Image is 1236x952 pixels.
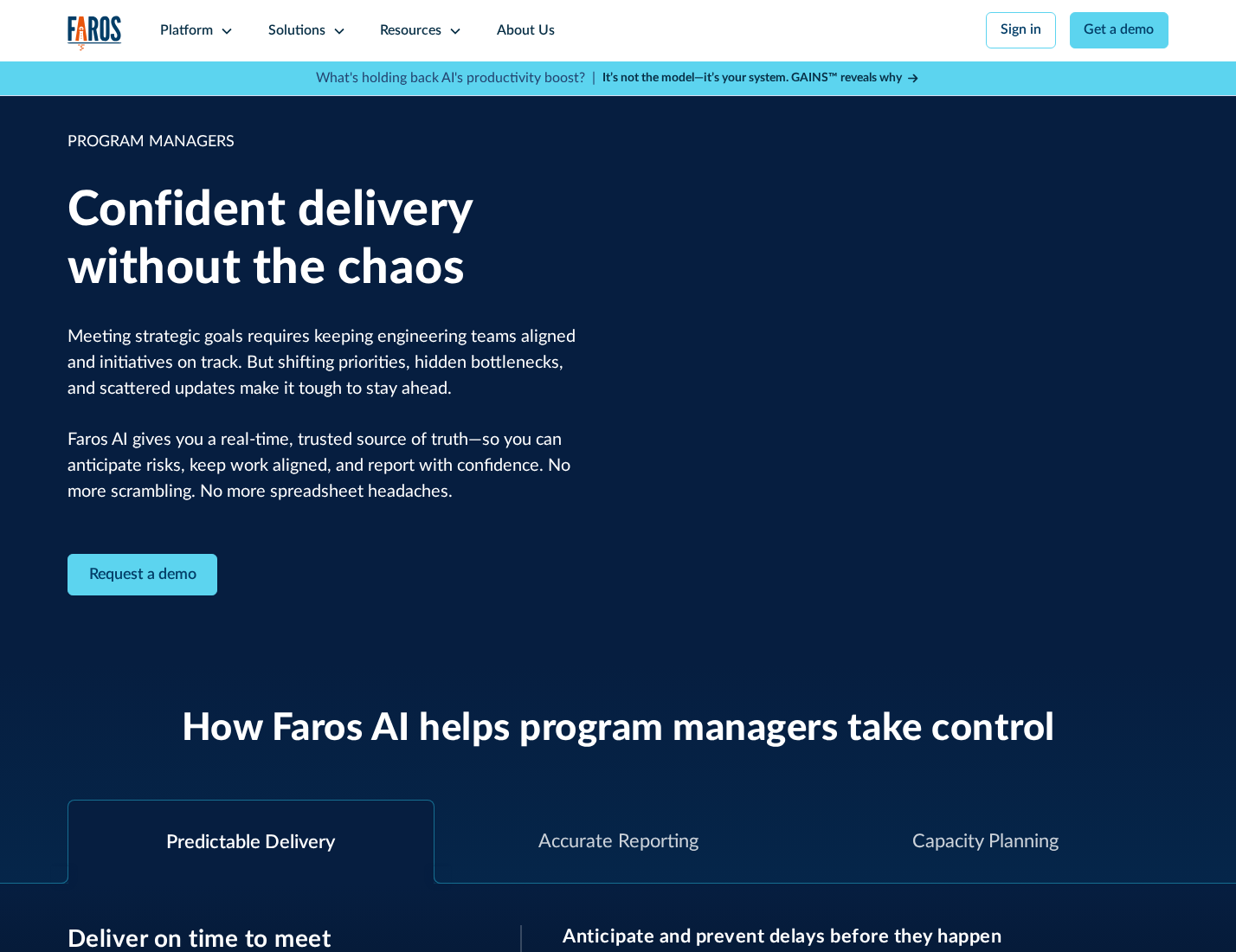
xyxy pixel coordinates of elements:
a: Sign in [986,12,1056,48]
h3: Anticipate and prevent delays before they happen [563,925,1168,948]
a: Contact Modal [68,554,218,596]
img: Logo of the analytics and reporting company Faros. [68,16,123,51]
h2: How Faros AI helps program managers take control [182,706,1055,752]
a: Get a demo [1070,12,1169,48]
div: PROGRAM MANAGERS [68,131,593,154]
strong: It’s not the model—it’s your system. GAINS™ reveals why [602,72,902,84]
a: home [68,16,123,51]
div: Predictable Delivery [166,828,335,857]
div: Resources [380,21,441,42]
h1: Confident delivery without the chaos [68,182,593,298]
div: Solutions [268,21,325,42]
a: It’s not the model—it’s your system. GAINS™ reveals why [602,69,921,87]
div: Platform [160,21,213,42]
div: Accurate Reporting [538,827,698,856]
div: Capacity Planning [912,827,1059,856]
p: Meeting strategic goals requires keeping engineering teams aligned and initiatives on track. But ... [68,325,593,505]
p: What's holding back AI's productivity boost? | [316,68,595,89]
